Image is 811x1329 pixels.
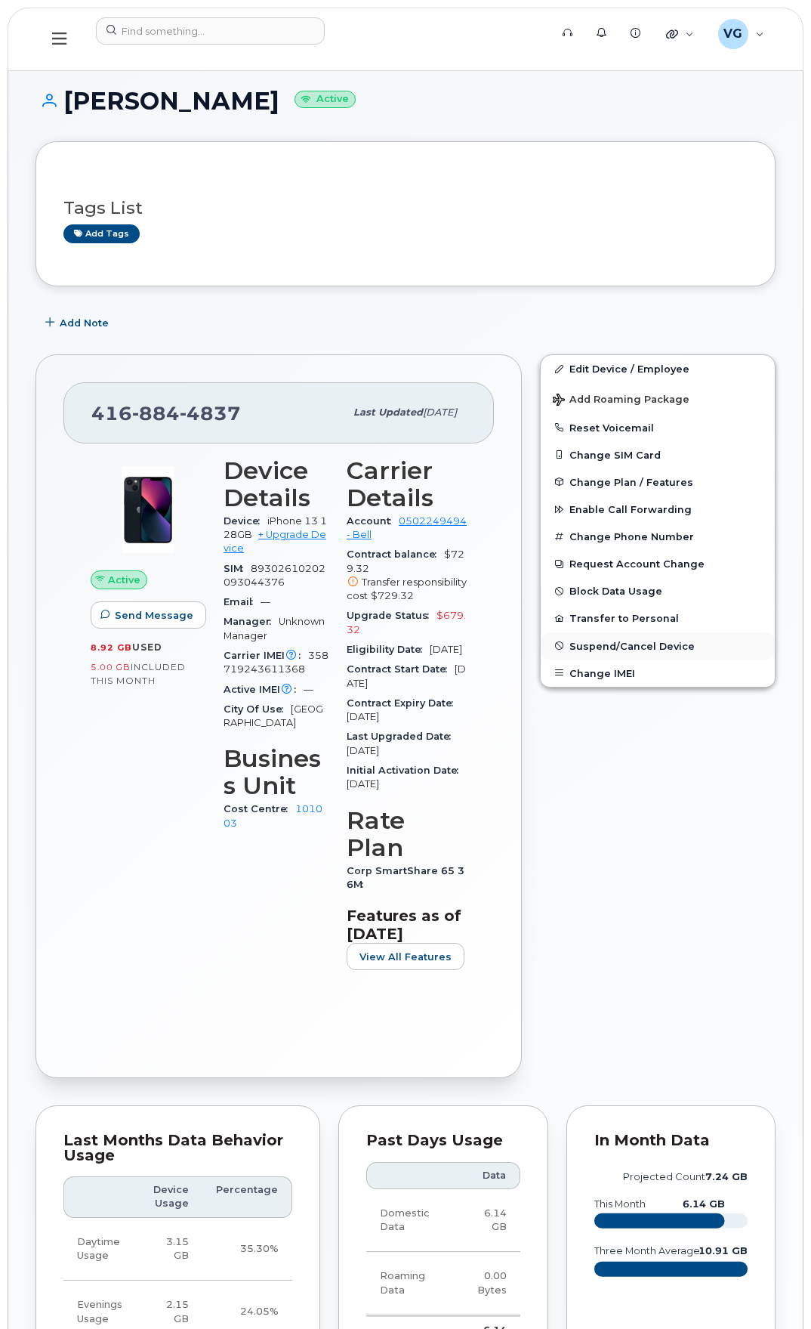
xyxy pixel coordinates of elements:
[541,414,775,441] button: Reset Voicemail
[541,383,775,414] button: Add Roaming Package
[91,402,241,425] span: 416
[224,616,279,627] span: Manager
[115,608,193,623] span: Send Message
[224,563,251,574] span: SIM
[140,1218,202,1281] td: 3.15 GB
[347,807,467,861] h3: Rate Plan
[594,1198,646,1210] text: this month
[541,604,775,632] button: Transfer to Personal
[294,91,356,108] small: Active
[553,394,689,408] span: Add Roaming Package
[347,549,444,560] span: Contract balance
[224,457,328,512] h3: Device Details
[366,1133,520,1148] div: Past Days Usage
[347,865,464,890] span: Corp SmartShare 65 36M
[454,1252,520,1315] td: 0.00 Bytes
[347,610,436,621] span: Upgrade Status
[541,355,775,382] a: Edit Device / Employee
[359,950,452,964] span: View All Features
[224,529,326,554] a: + Upgrade Device
[347,663,466,688] span: [DATE]
[541,550,775,577] button: Request Account Change
[347,711,379,722] span: [DATE]
[569,476,693,487] span: Change Plan / Features
[103,465,193,555] img: image20231002-3703462-1ig824h.jpeg
[224,803,295,814] span: Cost Centre
[132,641,162,653] span: used
[366,1189,454,1253] td: Domestic Data
[454,1189,520,1253] td: 6.14 GB
[541,468,775,496] button: Change Plan / Features
[63,1133,292,1163] div: Last Months Data Behavior Usage
[423,406,457,418] span: [DATE]
[541,632,775,660] button: Suspend/Cancel Device
[541,441,775,468] button: Change SIM Card
[224,596,261,607] span: Email
[261,596,270,607] span: —
[347,731,458,742] span: Last Upgraded Date
[698,1245,748,1256] text: 10.91 GB
[91,601,206,629] button: Send Message
[202,1218,292,1281] td: 35.30%
[371,590,414,601] span: $729.32
[594,1133,748,1148] div: In Month Data
[347,644,430,655] span: Eligibility Date
[224,650,308,661] span: Carrier IMEI
[623,1171,748,1182] text: projected count
[35,309,122,336] button: Add Note
[63,1218,140,1281] td: Daytime Usage
[569,640,695,651] span: Suspend/Cancel Device
[569,504,692,515] span: Enable Call Forwarding
[347,943,464,970] button: View All Features
[347,697,461,709] span: Contract Expiry Date
[91,661,186,686] span: included this month
[347,515,467,540] a: 0502249494 - Bell
[705,1171,748,1182] tspan: 7.24 GB
[63,199,748,218] h3: Tags List
[347,515,399,527] span: Account
[541,496,775,523] button: Enable Call Forwarding
[347,745,379,756] span: [DATE]
[454,1162,520,1189] th: Data
[347,907,467,943] h3: Features as of [DATE]
[304,684,313,695] span: —
[63,224,140,243] a: Add tags
[91,642,132,653] span: 8.92 GB
[224,745,328,799] h3: Business Unit
[224,803,322,828] a: 101003
[682,1198,724,1210] text: 6.14 GB
[430,644,462,655] span: [DATE]
[180,402,241,425] span: 4837
[541,523,775,550] button: Change Phone Number
[108,573,140,587] span: Active
[60,316,109,330] span: Add Note
[140,1176,202,1218] th: Device Usage
[347,457,467,512] h3: Carrier Details
[347,576,467,601] span: Transfer responsibility cost
[91,662,131,672] span: 5.00 GB
[347,610,466,635] span: $679.32
[347,765,466,776] span: Initial Activation Date
[35,88,776,114] h1: [PERSON_NAME]
[366,1252,454,1315] td: Roaming Data
[202,1176,292,1218] th: Percentage
[224,684,304,695] span: Active IMEI
[224,515,327,540] span: iPhone 13 128GB
[347,778,379,790] span: [DATE]
[541,660,775,687] button: Change IMEI
[224,515,267,527] span: Device
[132,402,180,425] span: 884
[353,406,423,418] span: Last updated
[594,1245,700,1256] text: three month average
[347,549,467,603] span: $729.32
[224,703,291,715] span: City Of Use
[224,616,325,641] span: Unknown Manager
[224,563,325,588] span: 89302610202093044376
[541,577,775,604] button: Block Data Usage
[347,663,455,675] span: Contract Start Date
